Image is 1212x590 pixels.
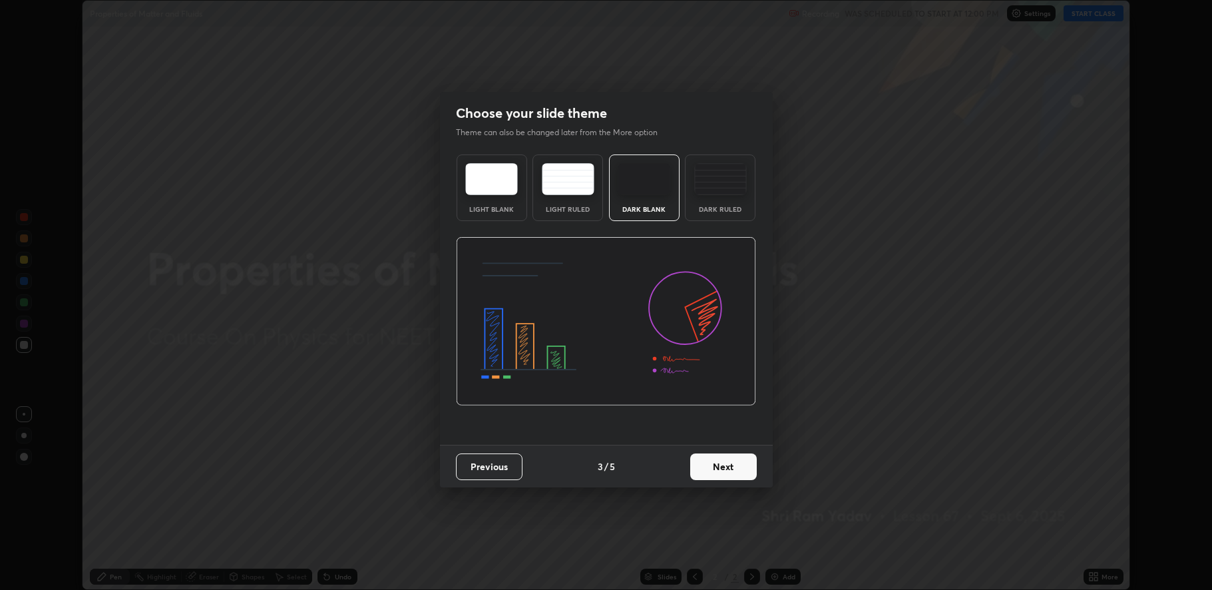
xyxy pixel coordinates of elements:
div: Dark Blank [618,206,671,212]
div: Dark Ruled [694,206,747,212]
img: darkThemeBanner.d06ce4a2.svg [456,237,756,406]
button: Next [690,453,757,480]
button: Previous [456,453,522,480]
h4: / [604,459,608,473]
img: darkTheme.f0cc69e5.svg [618,163,670,195]
img: lightRuledTheme.5fabf969.svg [542,163,594,195]
p: Theme can also be changed later from the More option [456,127,672,139]
h2: Choose your slide theme [456,105,607,122]
img: lightTheme.e5ed3b09.svg [465,163,518,195]
h4: 5 [610,459,615,473]
img: darkRuledTheme.de295e13.svg [694,163,747,195]
h4: 3 [598,459,603,473]
div: Light Ruled [541,206,594,212]
div: Light Blank [465,206,518,212]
